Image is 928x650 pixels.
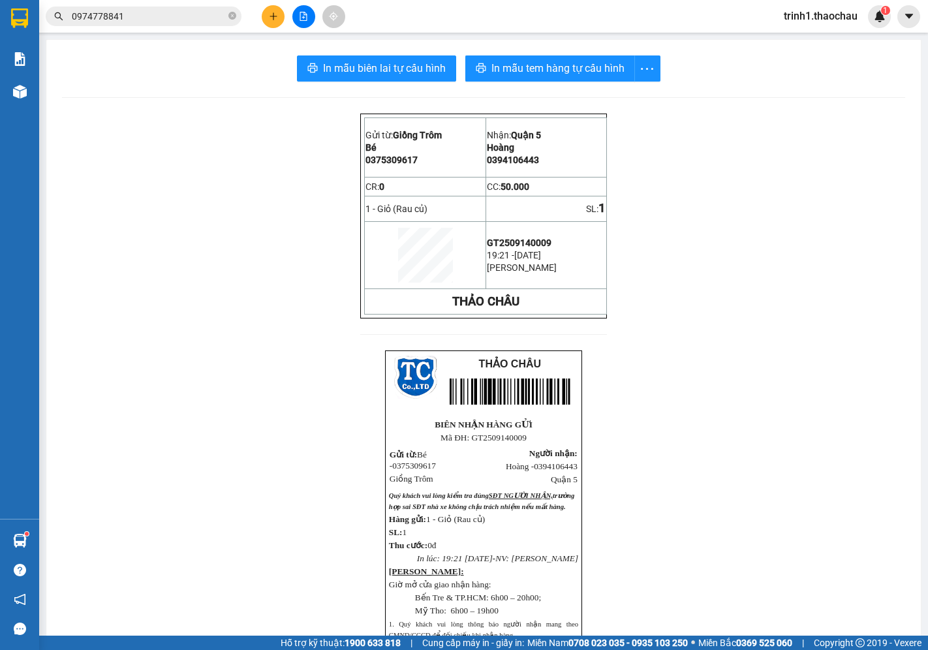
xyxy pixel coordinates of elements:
strong: Hàng gửi: [389,514,426,524]
span: 0375309617 [392,461,436,471]
span: caret-down [903,10,915,22]
span: 1. Quý khách vui lòng thông báo người nhận mang theo CMND/CCCD để đối chiếu khi nhận ha... [389,621,578,639]
span: message [14,623,26,635]
span: 50.000 [501,181,529,192]
span: notification [14,593,26,606]
span: Gửi từ: [390,450,417,459]
span: Mỹ Tho: 6h00 – 19h00 [415,606,499,615]
span: Quận 5 [551,474,578,484]
span: close-circle [228,12,236,20]
span: | [802,636,804,650]
span: Thu cước: [389,540,427,550]
span: more [635,61,660,77]
span: | [410,636,412,650]
span: Cung cấp máy in - giấy in: [422,636,524,650]
span: question-circle [14,564,26,576]
button: aim [322,5,345,28]
strong: 0369 525 060 [736,638,792,648]
td: CR: [365,177,486,196]
img: warehouse-icon [13,85,27,99]
span: Mã ĐH: GT2509140009 [441,433,527,442]
span: In lúc: 19:21 [417,553,463,563]
img: icon-new-feature [874,10,886,22]
p: Gửi từ: [365,130,485,140]
button: plus [262,5,285,28]
span: THẢO CHÂU [479,358,541,369]
span: Miền Nam [527,636,688,650]
span: Hỗ trợ kỹ thuật: [281,636,401,650]
strong: [PERSON_NAME]: [389,566,464,576]
img: warehouse-icon [13,534,27,548]
span: Quận 5 [511,130,541,140]
span: Bé [365,142,377,153]
span: In mẫu tem hàng tự cấu hình [491,60,625,76]
strong: 1900 633 818 [345,638,401,648]
span: Người nhận: [529,448,578,458]
span: printer [307,63,318,75]
img: solution-icon [13,52,27,66]
td: CC: [486,177,607,196]
span: 0394106443 [534,461,578,471]
span: aim [329,12,338,21]
span: [DATE] [514,250,541,260]
span: - [493,553,495,563]
span: Miền Bắc [698,636,792,650]
span: copyright [856,638,865,647]
span: [PERSON_NAME] [487,262,557,273]
sup: 1 [25,532,29,536]
strong: 0708 023 035 - 0935 103 250 [568,638,688,648]
span: ⚪️ [691,640,695,645]
span: search [54,12,63,21]
span: Bé - [390,450,436,471]
span: 0đ [427,540,436,550]
span: NV: [PERSON_NAME] [495,553,578,563]
span: plus [269,12,278,21]
span: [DATE] [465,553,493,563]
span: SL: [586,204,598,214]
button: printerIn mẫu biên lai tự cấu hình [297,55,456,82]
span: file-add [299,12,308,21]
span: SĐT NGƯỜI NHẬN, [489,492,553,499]
span: 1 [403,527,407,537]
span: Quý khách vui lòng kiểm tra đúng trường hợp sai SĐT nhà xe không chịu trách nhiệm nếu... [389,492,574,510]
button: caret-down [897,5,920,28]
span: Giồng Trôm [390,474,433,484]
span: Hoàng - [506,461,578,471]
sup: 1 [881,6,890,15]
button: printerIn mẫu tem hàng tự cấu hình [465,55,635,82]
span: printer [476,63,486,75]
span: Giờ mở cửa giao nhận hàng: [389,580,491,589]
span: In mẫu biên lai tự cấu hình [323,60,446,76]
span: trinh1.thaochau [773,8,868,24]
span: SL: [389,527,403,537]
span: 1 [598,201,606,215]
button: file-add [292,5,315,28]
img: logo-vxr [11,8,28,28]
p: Nhận: [487,130,606,140]
span: 0394106443 [487,155,539,165]
span: close-circle [228,10,236,23]
span: Hoàng [487,142,514,153]
span: 1 [883,6,888,15]
span: Giồng Trôm [393,130,442,140]
span: GT2509140009 [487,238,551,248]
span: 1 - Giỏ (Rau củ) [365,204,427,214]
span: 1 - Giỏ (Rau củ) [426,514,485,524]
img: logo [394,356,437,399]
span: Bến Tre & TP.HCM: 6h00 – 20h00; [415,593,541,602]
strong: BIÊN NHẬN HÀNG GỬI [435,420,533,429]
span: 0375309617 [365,155,418,165]
strong: THẢO CHÂU [452,294,519,309]
button: more [634,55,660,82]
span: 0 [379,181,384,192]
span: 19:21 - [487,250,514,260]
input: Tìm tên, số ĐT hoặc mã đơn [72,9,226,23]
